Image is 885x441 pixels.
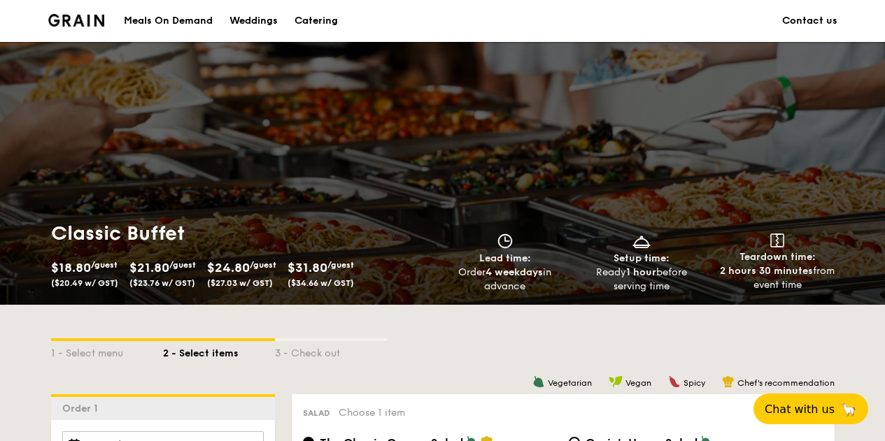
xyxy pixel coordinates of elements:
[288,260,327,275] span: $31.80
[51,260,91,275] span: $18.80
[48,14,105,27] a: Logotype
[250,260,276,270] span: /guest
[62,403,104,414] span: Order 1
[631,233,652,249] img: icon-dish.430c3a2e.svg
[737,378,835,388] span: Chef's recommendation
[614,252,670,264] span: Setup time:
[479,252,531,264] span: Lead time:
[609,375,623,388] img: icon-vegan.f8ff3823.svg
[840,401,857,417] span: 🦙
[327,260,354,270] span: /guest
[770,233,784,247] img: icon-teardown.65201eee.svg
[163,341,275,361] div: 2 - Select items
[129,278,195,288] span: ($23.76 w/ GST)
[625,378,651,388] span: Vegan
[169,260,196,270] span: /guest
[720,265,813,277] strong: 2 hours 30 minutes
[303,408,330,418] span: Salad
[207,278,273,288] span: ($27.03 w/ GST)
[579,266,704,294] div: Ready before serving time
[339,407,405,419] span: Choose 1 item
[626,266,656,278] strong: 1 hour
[443,266,568,294] div: Order in advance
[684,378,705,388] span: Spicy
[51,341,163,361] div: 1 - Select menu
[48,14,105,27] img: Grain
[207,260,250,275] span: $24.80
[51,221,437,246] h1: Classic Buffet
[739,251,816,263] span: Teardown time:
[129,260,169,275] span: $21.80
[668,375,681,388] img: icon-spicy.37a8142b.svg
[753,393,868,424] button: Chat with us🦙
[91,260,118,270] span: /guest
[532,375,545,388] img: icon-vegetarian.fe4039eb.svg
[715,264,840,292] div: from event time
[548,378,592,388] span: Vegetarian
[275,341,387,361] div: 3 - Check out
[495,233,516,249] img: icon-clock.2db775ea.svg
[765,403,835,416] span: Chat with us
[51,278,118,288] span: ($20.49 w/ GST)
[288,278,354,288] span: ($34.66 w/ GST)
[722,375,735,388] img: icon-chef-hat.a58ddaea.svg
[486,266,543,278] strong: 4 weekdays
